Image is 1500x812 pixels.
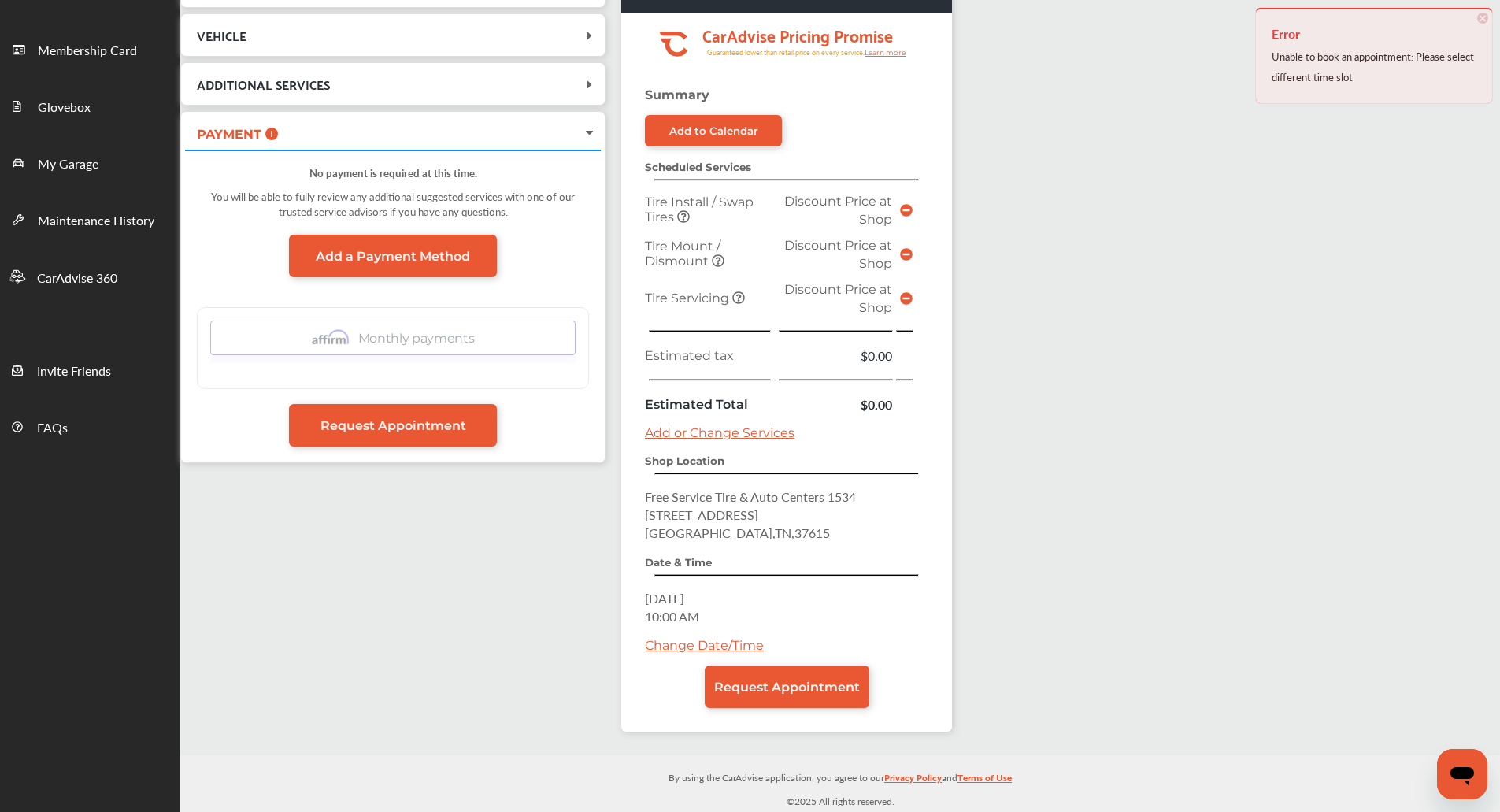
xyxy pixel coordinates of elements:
div: Add to Calendar [669,124,758,137]
span: Free Service Tire & Auto Centers 1534 [645,488,856,506]
span: My Garage [38,154,98,175]
span: CarAdvise 360 [37,269,117,289]
span: Membership Card [38,41,137,61]
span: [DATE] [645,589,684,607]
span: [GEOGRAPHIC_DATA] , TN , 37615 [645,524,830,542]
span: FAQs [37,418,68,439]
span: Discount Price at Shop [784,282,892,315]
strong: Date & Time [645,556,712,569]
strong: No payment is required at this time. [309,165,477,180]
span: ADDITIONAL SERVICES [197,73,330,95]
a: Request Appointment [705,666,869,708]
span: Discount Price at Shop [784,194,892,227]
a: Glovebox [1,77,180,134]
span: × [1477,13,1488,24]
span: Discount Price at Shop [784,238,892,271]
strong: Scheduled Services [645,161,751,173]
span: Invite Friends [37,362,111,382]
span: Tire Servicing [645,291,732,306]
span: Request Appointment [714,680,860,695]
td: $0.00 [775,343,896,369]
a: Terms of Use [957,769,1012,793]
a: Change Date/Time [645,638,764,653]
div: © 2025 All rights reserved. [180,755,1500,812]
tspan: CarAdvise Pricing Promise [702,20,893,49]
span: PAYMENT [197,127,261,142]
strong: Shop Location [645,454,724,467]
td: $0.00 [775,391,896,417]
span: Tire Install / Swap Tires [645,195,754,224]
iframe: Button to launch messaging window [1437,749,1487,799]
a: Membership Card [1,20,180,77]
span: 10:00 AM [645,607,699,625]
span: VEHICLE [197,24,246,46]
span: Glovebox [38,98,91,118]
a: Add to Calendar [645,115,782,146]
span: Add a Payment Method [316,249,470,264]
span: Tire Mount / Dismount [645,239,720,269]
span: [STREET_ADDRESS] [645,506,758,524]
a: Add a Payment Method [289,235,497,277]
strong: Summary [645,87,709,102]
a: Add or Change Services [645,425,794,440]
tspan: Learn more [865,48,906,57]
td: Estimated tax [641,343,775,369]
td: Estimated Total [641,391,775,417]
a: Privacy Policy [884,769,942,793]
tspan: Guaranteed lower than retail price on every service. [707,47,865,57]
div: Unable to book an appointment: Please select different time slot [1272,46,1476,87]
span: Maintenance History [38,211,154,232]
h4: Error [1272,21,1476,46]
a: My Garage [1,134,180,191]
a: Maintenance History [1,191,180,247]
a: Request Appointment [289,404,497,447]
span: Request Appointment [320,418,466,433]
div: You will be able to fully review any additional suggested services with one of our trusted servic... [197,181,589,235]
p: By using the CarAdvise application, you agree to our and [180,769,1500,785]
